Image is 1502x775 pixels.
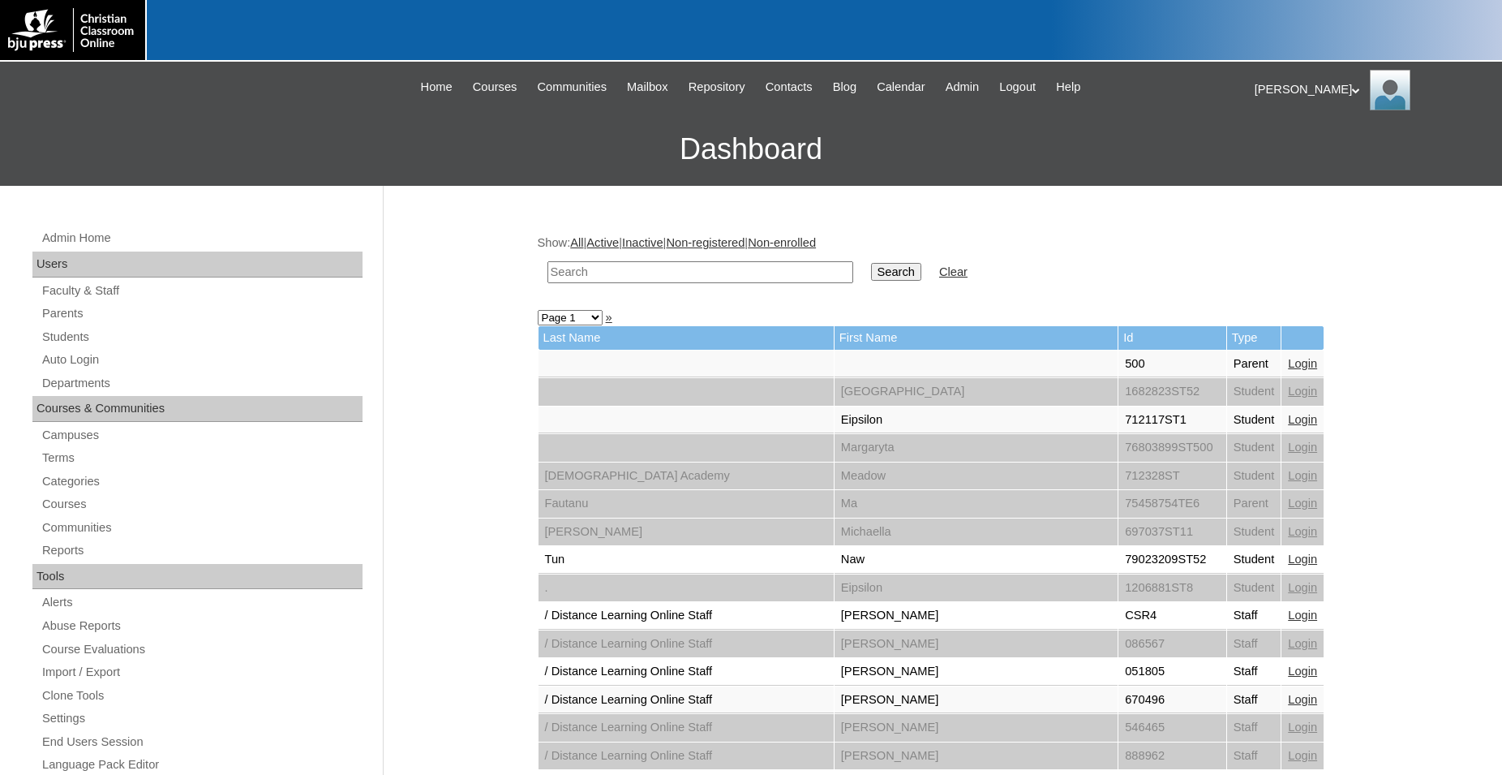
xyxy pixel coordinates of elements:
span: Blog [833,78,856,97]
span: Repository [689,78,745,97]
td: 712328ST [1118,463,1226,490]
td: CSR4 [1118,602,1226,630]
div: Tools [32,564,363,590]
a: Login [1288,609,1317,622]
td: Student [1227,546,1281,574]
a: Blog [825,78,865,97]
a: Departments [41,373,363,394]
td: 712117ST1 [1118,407,1226,434]
a: Login [1288,413,1317,426]
td: [DEMOGRAPHIC_DATA] Academy [539,463,834,490]
a: Communities [41,518,363,538]
a: Language Pack Editor [41,755,363,775]
td: Margaryta [835,434,1118,462]
a: End Users Session [41,732,363,752]
a: Admin [938,78,988,97]
a: Courses [465,78,526,97]
a: Non-enrolled [748,236,816,249]
a: Import / Export [41,662,363,682]
a: Login [1288,357,1317,370]
td: 79023209ST52 [1118,546,1226,574]
td: Michaella [835,519,1118,546]
img: Jonelle Rodriguez [1370,70,1410,110]
td: Staff [1227,714,1281,742]
span: Admin [946,78,980,97]
a: Login [1288,441,1317,454]
a: Login [1288,693,1317,706]
span: Calendar [877,78,925,97]
div: [PERSON_NAME] [1255,70,1486,110]
a: Home [413,78,461,97]
td: / Distance Learning Online Staff [539,631,834,658]
a: Communities [529,78,615,97]
td: 546465 [1118,714,1226,742]
td: / Distance Learning Online Staff [539,687,834,714]
td: 500 [1118,351,1226,378]
a: Login [1288,581,1317,594]
a: Admin Home [41,228,363,248]
td: Last Name [539,326,834,350]
td: / Distance Learning Online Staff [539,602,834,630]
td: 697037ST11 [1118,519,1226,546]
td: First Name [835,326,1118,350]
td: Staff [1227,658,1281,686]
td: [PERSON_NAME] [835,658,1118,686]
td: Staff [1227,687,1281,714]
a: Contacts [757,78,821,97]
td: Student [1227,434,1281,462]
td: / Distance Learning Online Staff [539,714,834,742]
span: Communities [537,78,607,97]
a: Login [1288,637,1317,650]
a: Non-registered [666,236,745,249]
span: Courses [473,78,517,97]
td: Id [1118,326,1226,350]
span: Mailbox [627,78,668,97]
a: Auto Login [41,350,363,370]
td: [GEOGRAPHIC_DATA] [835,378,1118,406]
td: 1206881ST8 [1118,575,1226,602]
a: Inactive [622,236,663,249]
td: Student [1227,407,1281,434]
a: Active [586,236,619,249]
a: Courses [41,494,363,515]
td: [PERSON_NAME] [539,519,834,546]
td: 086567 [1118,631,1226,658]
td: Meadow [835,463,1118,490]
a: Login [1288,525,1317,538]
a: All [570,236,583,249]
td: [PERSON_NAME] [835,602,1118,630]
span: Home [421,78,453,97]
a: Campuses [41,425,363,446]
span: Logout [999,78,1036,97]
td: . [539,575,834,602]
td: 75458754TE6 [1118,490,1226,518]
td: / Distance Learning Online Staff [539,658,834,686]
a: Login [1288,553,1317,566]
td: Student [1227,378,1281,406]
td: Staff [1227,631,1281,658]
td: Tun [539,546,834,574]
td: Fautanu [539,490,834,518]
a: Faculty & Staff [41,281,363,301]
td: 888962 [1118,743,1226,770]
a: Reports [41,540,363,561]
img: logo-white.png [8,8,137,52]
td: Student [1227,575,1281,602]
td: 1682823ST52 [1118,378,1226,406]
a: Categories [41,471,363,492]
a: Parents [41,304,363,324]
td: [PERSON_NAME] [835,714,1118,742]
span: Contacts [766,78,813,97]
td: [PERSON_NAME] [835,631,1118,658]
td: Naw [835,546,1118,574]
a: Abuse Reports [41,616,363,636]
a: Login [1288,665,1317,678]
td: 051805 [1118,658,1226,686]
a: Login [1288,469,1317,482]
a: Mailbox [619,78,676,97]
td: [PERSON_NAME] [835,743,1118,770]
td: Staff [1227,743,1281,770]
td: Eipsilon [835,575,1118,602]
a: Students [41,327,363,347]
td: Eipsilon [835,407,1118,434]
